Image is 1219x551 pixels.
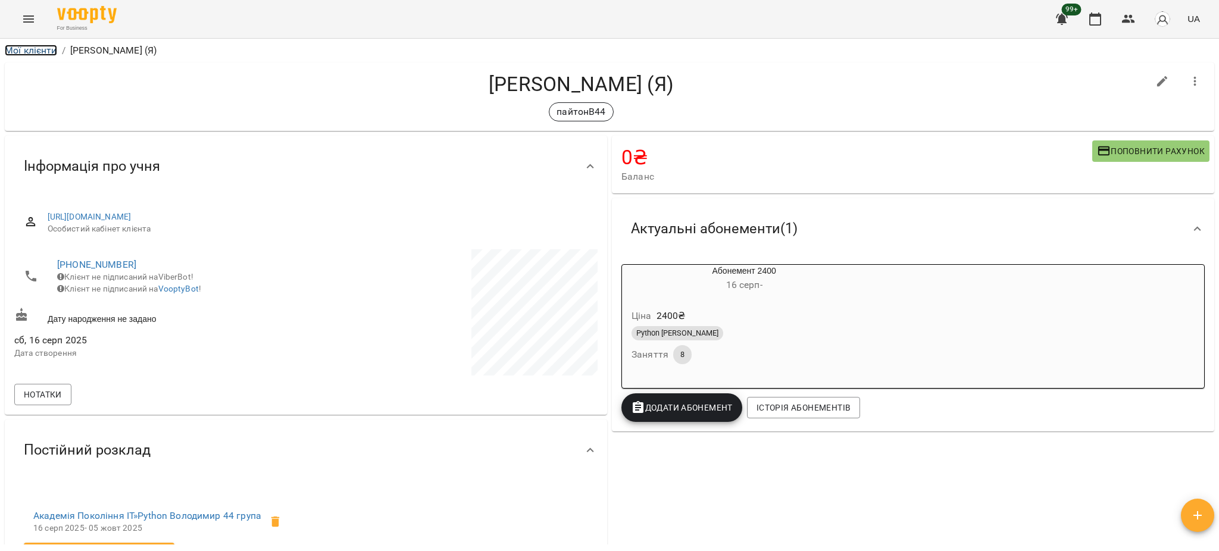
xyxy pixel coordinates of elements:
span: Додати Абонемент [631,400,733,415]
a: [URL][DOMAIN_NAME] [48,212,132,221]
nav: breadcrumb [5,43,1214,58]
span: Клієнт не підписаний на ! [57,284,201,293]
h4: [PERSON_NAME] (Я) [14,72,1148,96]
a: Мої клієнти [5,45,57,56]
span: сб, 16 серп 2025 [14,333,304,347]
p: [PERSON_NAME] (Я) [70,43,157,58]
p: пайтонВ44 [557,105,605,119]
button: Абонемент 240016 серп- Ціна2400₴Python [PERSON_NAME]Заняття8 [622,265,866,378]
span: 8 [673,349,692,360]
button: Історія абонементів [747,397,860,418]
button: Додати Абонемент [621,393,742,422]
a: Академія Покоління ІТ»Python Володимир 44 група [33,510,261,521]
button: Menu [14,5,43,33]
span: UA [1187,12,1200,25]
span: Актуальні абонементи ( 1 ) [631,220,798,238]
p: Дата створення [14,347,304,359]
span: Нотатки [24,387,62,402]
div: Дату народження не задано [12,305,306,327]
span: 16 серп - [726,279,762,290]
li: / [62,43,65,58]
span: Python [PERSON_NAME] [632,328,723,339]
div: Інформація про учня [5,136,607,197]
button: UA [1183,8,1205,30]
p: 2400 ₴ [657,309,686,323]
span: Історія абонементів [757,400,851,415]
h6: Заняття [632,346,668,363]
span: Інформація про учня [24,157,160,176]
button: Поповнити рахунок [1092,140,1209,162]
h6: Ціна [632,308,652,324]
button: Нотатки [14,384,71,405]
div: Постійний розклад [5,419,607,481]
span: Клієнт не підписаний на ViberBot! [57,272,193,281]
span: Постійний розклад [24,441,151,459]
a: [PHONE_NUMBER] [57,259,136,270]
img: Voopty Logo [57,6,117,23]
div: Актуальні абонементи(1) [612,198,1214,259]
a: VooptyBot [158,284,199,293]
span: Баланс [621,170,1092,184]
div: пайтонВ44 [549,102,613,121]
div: Абонемент 2400 [622,265,866,293]
p: 16 серп 2025 - 05 жовт 2025 [33,522,261,534]
h4: 0 ₴ [621,145,1092,170]
span: Видалити клієнта з групи пайтонВ44 для курсу Python Володимир 44 група? [261,508,290,536]
span: For Business [57,24,117,32]
span: Особистий кабінет клієнта [48,223,588,235]
span: 99+ [1062,4,1082,15]
img: avatar_s.png [1154,11,1171,27]
span: Поповнити рахунок [1097,144,1205,158]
